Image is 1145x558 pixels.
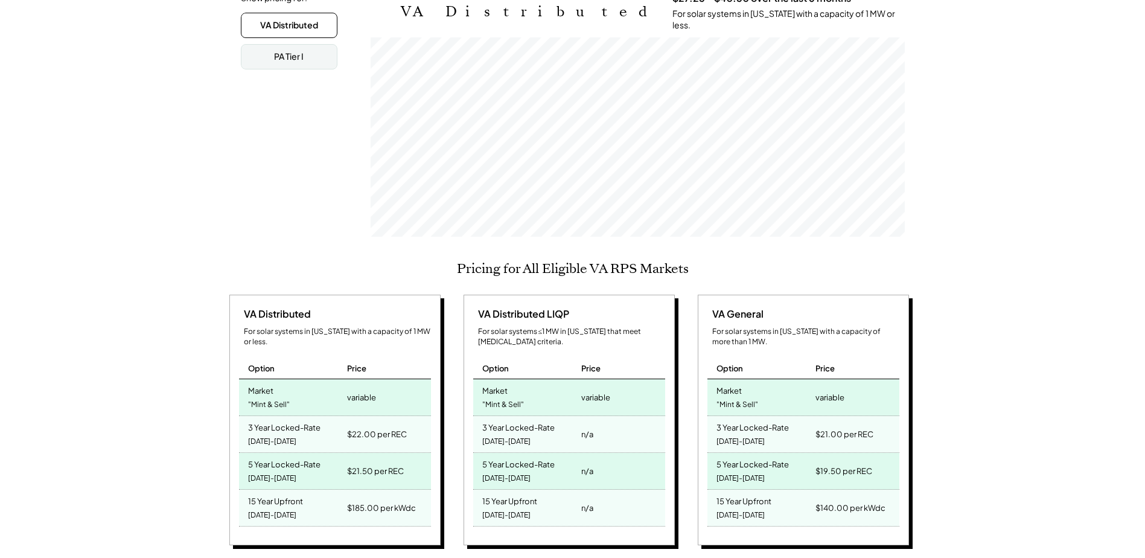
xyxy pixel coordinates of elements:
[716,382,742,396] div: Market
[347,363,366,374] div: Price
[716,493,771,507] div: 15 Year Upfront
[707,307,764,321] div: VA General
[248,434,296,450] div: [DATE]-[DATE]
[401,3,654,21] h2: VA Distributed
[716,419,789,433] div: 3 Year Locked-Rate
[716,434,765,450] div: [DATE]-[DATE]
[239,307,311,321] div: VA Distributed
[716,507,765,524] div: [DATE]-[DATE]
[482,434,531,450] div: [DATE]-[DATE]
[473,307,569,321] div: VA Distributed LIQP
[274,51,304,63] div: PA Tier I
[716,456,789,470] div: 5 Year Locked-Rate
[716,397,758,413] div: "Mint & Sell"
[581,389,610,406] div: variable
[482,382,508,396] div: Market
[347,499,416,516] div: $185.00 per kWdc
[248,397,290,413] div: "Mint & Sell"
[815,389,844,406] div: variable
[581,499,593,516] div: n/a
[716,363,743,374] div: Option
[482,470,531,487] div: [DATE]-[DATE]
[248,419,321,433] div: 3 Year Locked-Rate
[248,382,273,396] div: Market
[347,389,376,406] div: variable
[248,493,303,507] div: 15 Year Upfront
[482,493,537,507] div: 15 Year Upfront
[716,470,765,487] div: [DATE]-[DATE]
[482,419,555,433] div: 3 Year Locked-Rate
[347,463,404,479] div: $21.50 per REC
[581,426,593,443] div: n/a
[482,363,509,374] div: Option
[244,327,431,347] div: For solar systems in [US_STATE] with a capacity of 1 MW or less.
[248,507,296,524] div: [DATE]-[DATE]
[347,426,407,443] div: $22.00 per REC
[672,8,905,31] div: For solar systems in [US_STATE] with a capacity of 1 MW or less.
[581,363,601,374] div: Price
[712,327,899,347] div: For solar systems in [US_STATE] with a capacity of more than 1 MW.
[482,507,531,524] div: [DATE]-[DATE]
[482,456,555,470] div: 5 Year Locked-Rate
[815,363,835,374] div: Price
[581,463,593,479] div: n/a
[482,397,524,413] div: "Mint & Sell"
[815,426,873,443] div: $21.00 per REC
[248,470,296,487] div: [DATE]-[DATE]
[260,19,318,31] div: VA Distributed
[248,363,275,374] div: Option
[248,456,321,470] div: 5 Year Locked-Rate
[457,261,689,277] h2: Pricing for All Eligible VA RPS Markets
[815,499,885,516] div: $140.00 per kWdc
[815,463,872,479] div: $19.50 per REC
[478,327,665,347] div: For solar systems ≤1 MW in [US_STATE] that meet [MEDICAL_DATA] criteria.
